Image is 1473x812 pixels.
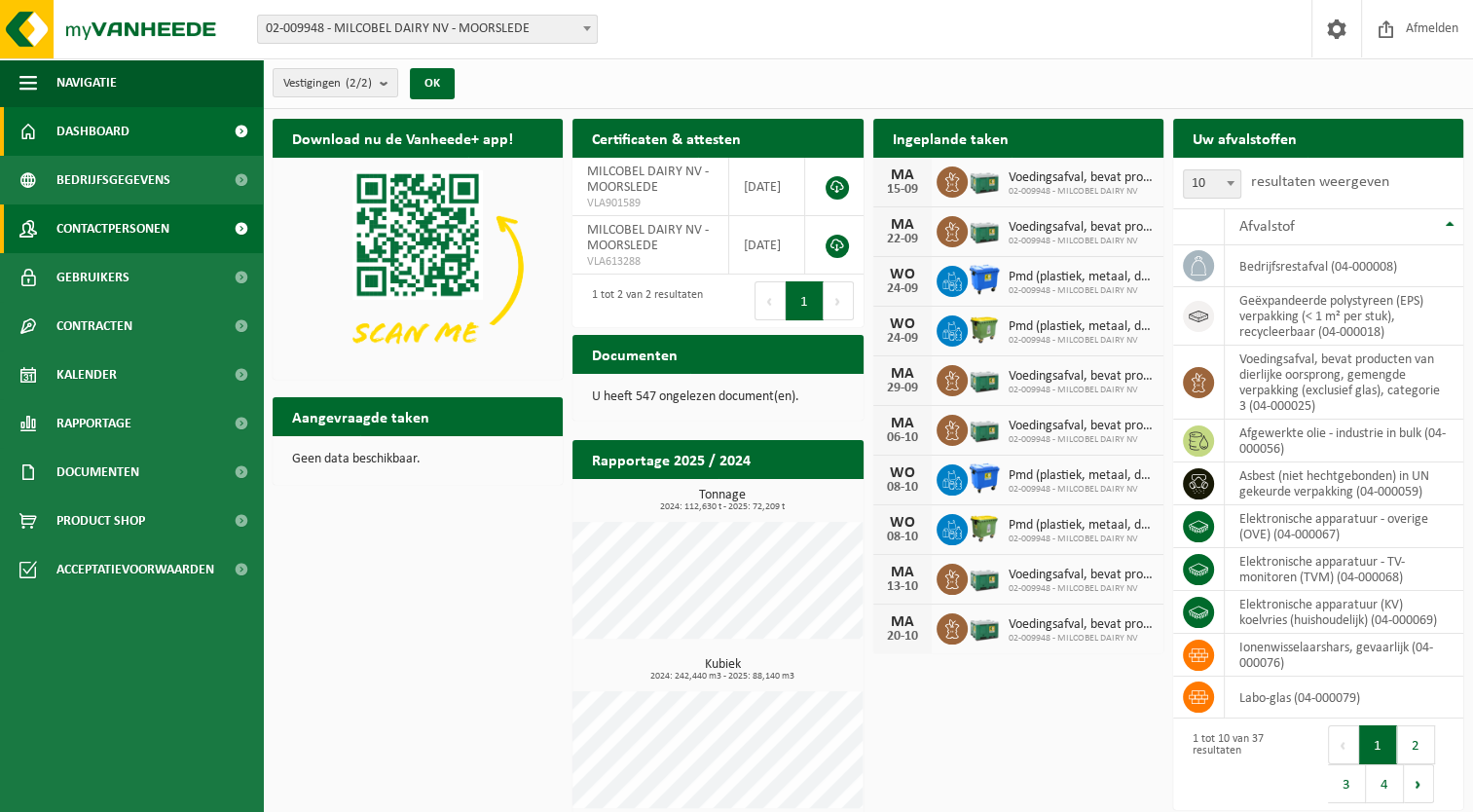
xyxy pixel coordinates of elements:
[1397,725,1435,764] button: 2
[883,580,922,594] div: 13-10
[1183,169,1241,199] span: 10
[587,165,709,195] span: MILCOBEL DAIRY NV - MOORSLEDE
[1225,591,1463,634] td: elektronische apparatuur (KV) koelvries (huishoudelijk) (04-000069)
[718,478,862,517] a: Bekijk rapportage
[1009,534,1154,545] span: 02-009948 - MILCOBEL DAIRY NV
[883,233,922,246] div: 22-09
[883,217,922,233] div: MA
[883,332,922,346] div: 24-09
[1009,319,1154,335] span: Pmd (plastiek, metaal, drankkartons) (bedrijven)
[883,431,922,445] div: 06-10
[56,302,132,351] span: Contracten
[292,453,543,466] p: Geen data beschikbaar.
[1225,505,1463,548] td: elektronische apparatuur - overige (OVE) (04-000067)
[883,630,922,644] div: 20-10
[883,382,922,395] div: 29-09
[1009,468,1154,484] span: Pmd (plastiek, metaal, drankkartons) (bedrijven)
[1328,764,1366,803] button: 3
[1009,385,1154,396] span: 02-009948 - MILCOBEL DAIRY NV
[883,366,922,382] div: MA
[1009,617,1154,633] span: Voedingsafval, bevat producten van dierlijke oorsprong, gemengde verpakking (exc...
[883,565,922,580] div: MA
[572,119,760,157] h2: Certificaten & attesten
[273,119,533,157] h2: Download nu de Vanheede+ app!
[1359,725,1397,764] button: 1
[410,68,455,99] button: OK
[968,461,1001,495] img: WB-1100-HPE-BE-01
[883,416,922,431] div: MA
[582,489,863,512] h3: Tonnage
[592,390,843,404] p: U heeft 547 ongelezen document(en).
[1225,420,1463,462] td: afgewerkte olie - industrie in bulk (04-000056)
[56,58,117,107] span: Navigatie
[1009,186,1154,198] span: 02-009948 - MILCOBEL DAIRY NV
[1009,434,1154,446] span: 02-009948 - MILCOBEL DAIRY NV
[968,610,1001,644] img: PB-LB-0680-HPE-GN-01
[582,658,863,682] h3: Kubiek
[883,465,922,481] div: WO
[1366,764,1404,803] button: 4
[824,281,854,320] button: Next
[1009,583,1154,595] span: 02-009948 - MILCOBEL DAIRY NV
[729,158,805,216] td: [DATE]
[572,440,770,478] h2: Rapportage 2025 / 2024
[587,196,714,211] span: VLA901589
[1225,634,1463,677] td: ionenwisselaarshars, gevaarlijk (04-000076)
[1009,220,1154,236] span: Voedingsafval, bevat producten van dierlijke oorsprong, gemengde verpakking (exc...
[257,15,598,44] span: 02-009948 - MILCOBEL DAIRY NV - MOORSLEDE
[283,69,372,98] span: Vestigingen
[273,158,563,376] img: Download de VHEPlus App
[968,412,1001,445] img: PB-LB-0680-HPE-GN-01
[968,362,1001,395] img: PB-LB-0680-HPE-GN-01
[1225,245,1463,287] td: bedrijfsrestafval (04-000008)
[56,107,129,156] span: Dashboard
[729,216,805,275] td: [DATE]
[1009,335,1154,347] span: 02-009948 - MILCOBEL DAIRY NV
[587,254,714,270] span: VLA613288
[1184,170,1240,198] span: 10
[1009,568,1154,583] span: Voedingsafval, bevat producten van dierlijke oorsprong, gemengde verpakking (exc...
[1239,219,1295,235] span: Afvalstof
[56,156,170,204] span: Bedrijfsgegevens
[883,267,922,282] div: WO
[968,561,1001,594] img: PB-LB-0680-HPE-GN-01
[56,399,131,448] span: Rapportage
[1251,174,1389,190] label: resultaten weergeven
[968,263,1001,296] img: WB-1100-HPE-BE-01
[572,335,697,373] h2: Documenten
[56,204,169,253] span: Contactpersonen
[1328,725,1359,764] button: Previous
[873,119,1028,157] h2: Ingeplande taken
[582,279,703,322] div: 1 tot 2 van 2 resultaten
[1225,677,1463,719] td: labo-glas (04-000079)
[1009,236,1154,247] span: 02-009948 - MILCOBEL DAIRY NV
[883,614,922,630] div: MA
[968,313,1001,346] img: WB-1100-HPE-GN-50
[346,77,372,90] count: (2/2)
[56,351,117,399] span: Kalender
[1225,346,1463,420] td: voedingsafval, bevat producten van dierlijke oorsprong, gemengde verpakking (exclusief glas), cat...
[1404,764,1434,803] button: Next
[883,167,922,183] div: MA
[582,502,863,512] span: 2024: 112,630 t - 2025: 72,209 t
[258,16,597,43] span: 02-009948 - MILCOBEL DAIRY NV - MOORSLEDE
[883,481,922,495] div: 08-10
[968,164,1001,197] img: PB-LB-0680-HPE-GN-01
[582,672,863,682] span: 2024: 242,440 m3 - 2025: 88,140 m3
[56,545,214,594] span: Acceptatievoorwaarden
[1009,419,1154,434] span: Voedingsafval, bevat producten van dierlijke oorsprong, gemengde verpakking (exc...
[1225,462,1463,505] td: asbest (niet hechtgebonden) in UN gekeurde verpakking (04-000059)
[1009,285,1154,297] span: 02-009948 - MILCOBEL DAIRY NV
[273,397,449,435] h2: Aangevraagde taken
[273,68,398,97] button: Vestigingen(2/2)
[755,281,786,320] button: Previous
[883,531,922,544] div: 08-10
[587,223,709,253] span: MILCOBEL DAIRY NV - MOORSLEDE
[786,281,824,320] button: 1
[883,515,922,531] div: WO
[883,316,922,332] div: WO
[1225,548,1463,591] td: elektronische apparatuur - TV-monitoren (TVM) (04-000068)
[1173,119,1316,157] h2: Uw afvalstoffen
[1009,518,1154,534] span: Pmd (plastiek, metaal, drankkartons) (bedrijven)
[1009,484,1154,496] span: 02-009948 - MILCOBEL DAIRY NV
